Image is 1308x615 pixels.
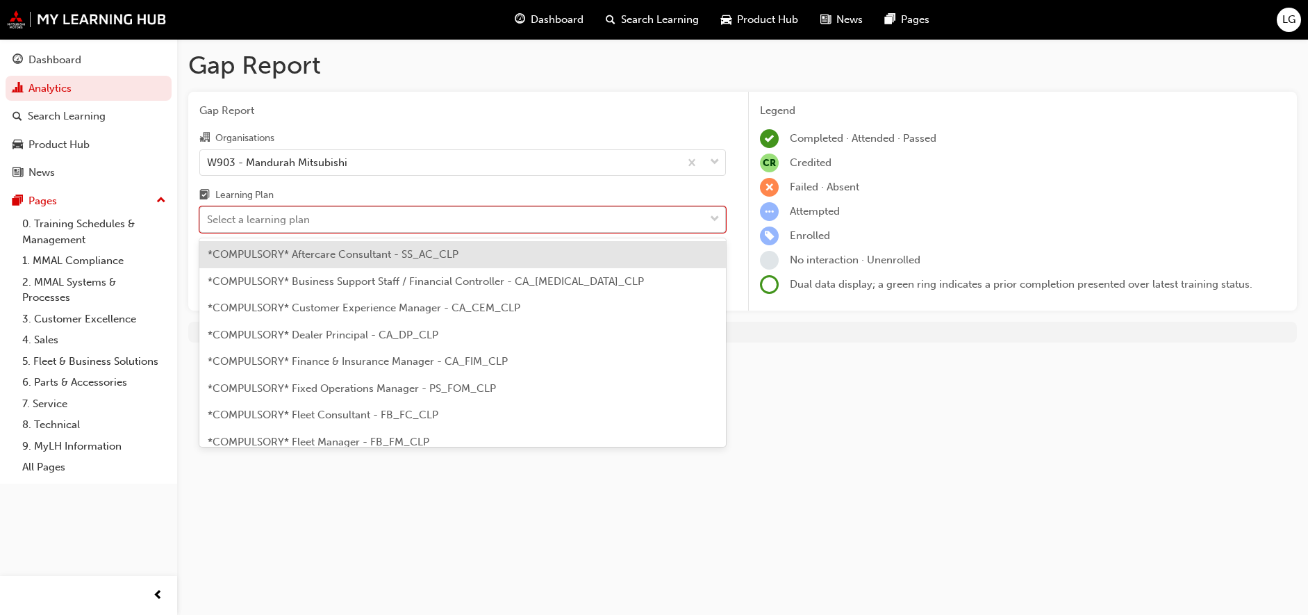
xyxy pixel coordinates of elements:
[721,11,731,28] span: car-icon
[790,132,936,145] span: Completed · Attended · Passed
[760,178,779,197] span: learningRecordVerb_FAIL-icon
[17,272,172,309] a: 2. MMAL Systems & Processes
[13,54,23,67] span: guage-icon
[17,414,172,436] a: 8. Technical
[17,436,172,457] a: 9. MyLH Information
[790,156,831,169] span: Credited
[215,188,274,202] div: Learning Plan
[1282,12,1295,28] span: LG
[13,167,23,179] span: news-icon
[208,302,520,314] span: *COMPULSORY* Customer Experience Manager - CA_CEM_CLP
[199,103,726,119] span: Gap Report
[885,11,895,28] span: pages-icon
[6,132,172,158] a: Product Hub
[208,248,458,261] span: *COMPULSORY* Aftercare Consultant - SS_AC_CLP
[6,188,172,214] button: Pages
[17,393,172,415] a: 7. Service
[28,137,90,153] div: Product Hub
[207,212,310,228] div: Select a learning plan
[790,254,920,266] span: No interaction · Unenrolled
[621,12,699,28] span: Search Learning
[28,108,106,124] div: Search Learning
[504,6,595,34] a: guage-iconDashboard
[760,202,779,221] span: learningRecordVerb_ATTEMPT-icon
[710,211,720,229] span: down-icon
[6,76,172,101] a: Analytics
[208,329,438,341] span: *COMPULSORY* Dealer Principal - CA_DP_CLP
[215,131,274,145] div: Organisations
[790,278,1252,290] span: Dual data display; a green ring indicates a prior completion presented over latest training status.
[17,457,172,478] a: All Pages
[13,139,23,151] span: car-icon
[760,129,779,148] span: learningRecordVerb_COMPLETE-icon
[153,587,163,605] span: prev-icon
[28,52,81,68] div: Dashboard
[17,309,172,330] a: 3. Customer Excellence
[17,213,172,250] a: 0. Training Schedules & Management
[207,154,347,170] div: W903 - Mandurah Mitsubishi
[6,104,172,129] a: Search Learning
[13,195,23,208] span: pages-icon
[737,12,798,28] span: Product Hub
[28,193,57,209] div: Pages
[28,165,55,181] div: News
[760,227,779,245] span: learningRecordVerb_ENROLL-icon
[208,382,496,395] span: *COMPULSORY* Fixed Operations Manager - PS_FOM_CLP
[515,11,525,28] span: guage-icon
[901,12,929,28] span: Pages
[6,160,172,186] a: News
[760,154,779,172] span: null-icon
[199,132,210,145] span: organisation-icon
[760,103,1286,119] div: Legend
[199,190,210,202] span: learningplan-icon
[208,275,644,288] span: *COMPULSORY* Business Support Staff / Financial Controller - CA_[MEDICAL_DATA]_CLP
[13,110,22,123] span: search-icon
[790,181,859,193] span: Failed · Absent
[595,6,710,34] a: search-iconSearch Learning
[820,11,831,28] span: news-icon
[6,47,172,73] a: Dashboard
[156,192,166,210] span: up-icon
[208,355,508,368] span: *COMPULSORY* Finance & Insurance Manager - CA_FIM_CLP
[1277,8,1301,32] button: LG
[836,12,863,28] span: News
[760,251,779,270] span: learningRecordVerb_NONE-icon
[208,409,438,421] span: *COMPULSORY* Fleet Consultant - FB_FC_CLP
[17,351,172,372] a: 5. Fleet & Business Solutions
[710,154,720,172] span: down-icon
[874,6,941,34] a: pages-iconPages
[809,6,874,34] a: news-iconNews
[17,250,172,272] a: 1. MMAL Compliance
[531,12,583,28] span: Dashboard
[188,50,1297,81] h1: Gap Report
[790,205,840,218] span: Attempted
[13,83,23,95] span: chart-icon
[606,11,615,28] span: search-icon
[7,10,167,28] img: mmal
[6,44,172,188] button: DashboardAnalyticsSearch LearningProduct HubNews
[17,372,172,393] a: 6. Parts & Accessories
[790,229,830,242] span: Enrolled
[17,329,172,351] a: 4. Sales
[208,436,429,448] span: *COMPULSORY* Fleet Manager - FB_FM_CLP
[710,6,809,34] a: car-iconProduct Hub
